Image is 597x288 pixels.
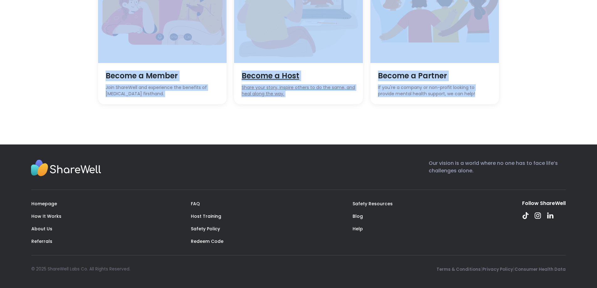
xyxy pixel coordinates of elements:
[191,213,221,219] a: Host Training
[106,85,219,97] span: Join ShareWell and experience the benefits of [MEDICAL_DATA] firsthand.
[31,201,57,207] a: Homepage
[353,226,363,232] a: Help
[242,85,355,97] span: Share your story, inspire others to do the same, and heal along the way.
[378,85,492,97] span: If you're a company or non-profit looking to provide mental health support, we can help!
[191,201,200,207] a: FAQ
[242,71,355,81] span: Become a Host
[481,265,482,273] span: |
[31,266,130,272] div: © 2025 ShareWell Labs Co. All Rights Reserved.
[31,226,52,232] a: About Us
[437,266,481,272] a: Terms & Conditions
[31,213,61,219] a: How It Works
[191,226,220,232] a: Safety Policy
[31,160,101,178] img: Sharewell
[513,265,515,273] span: |
[191,238,223,244] a: Redeem Code
[31,238,52,244] a: Referrals
[429,160,566,179] p: Our vision is a world where no one has to face life’s challenges alone.
[353,201,393,207] a: Safety Resources
[515,266,566,272] a: Consumer Health Data
[378,71,492,81] span: Become a Partner
[482,266,513,272] a: Privacy Policy
[353,213,363,219] a: Blog
[522,200,566,207] div: Follow ShareWell
[106,71,219,81] span: Become a Member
